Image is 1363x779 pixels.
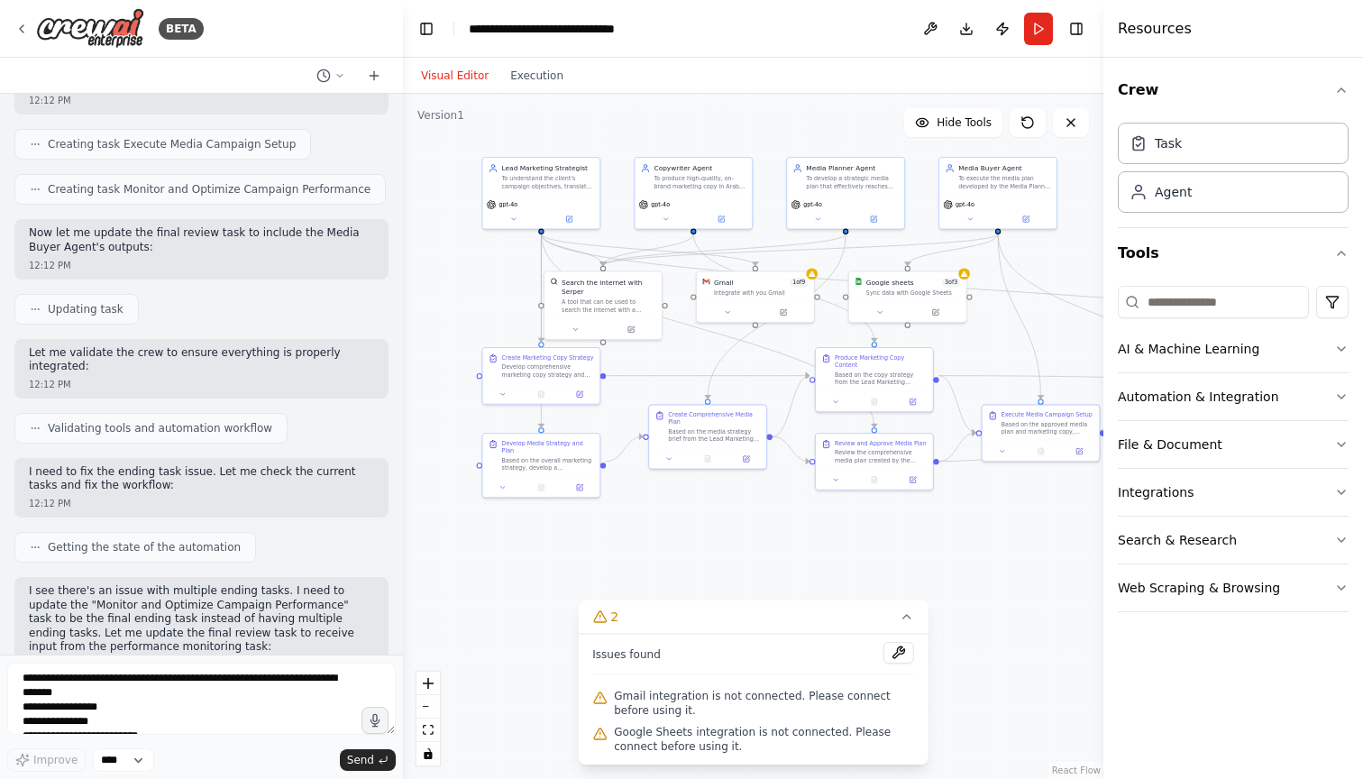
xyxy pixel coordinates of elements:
button: No output available [521,389,562,400]
span: Updating task [48,302,123,316]
button: Tools [1118,228,1349,279]
div: Google sheets [866,278,914,288]
button: 2 [578,600,928,634]
div: Develop Media Strategy and PlanBased on the overall marketing strategy, develop a comprehensive m... [481,433,600,498]
button: fit view [416,719,440,742]
button: Open in side panel [756,307,810,318]
div: Review and Approve Media PlanReview the comprehensive media plan created by the Media Planner Age... [815,433,934,490]
div: Search the internet with Serper [562,278,655,297]
g: Edge from b6d4528e-d883-41a1-9eb6-93e967341d0c to 0c32d2c0-3976-49bb-8469-efbe07611f86 [939,371,1310,384]
img: SerperDevTool [550,278,557,285]
button: Hide left sidebar [414,16,439,41]
div: Create Comprehensive Media Plan [668,411,760,426]
div: Media Buyer Agent [958,163,1050,173]
span: Validating tools and automation workflow [48,421,272,435]
div: Produce Marketing Copy ContentBased on the copy strategy from the Lead Marketing Strategist and a... [815,347,934,412]
button: Execution [499,65,574,87]
button: toggle interactivity [416,742,440,765]
div: Copywriter AgentTo produce high-quality, on-brand marketing copy in Arabic or English, based on u... [634,157,753,230]
button: Search & Research [1118,517,1349,564]
g: Edge from 656d2304-9148-4eb8-9e96-1449bbc07629 to e497e006-ef76-48e1-be61-cb684c6a5e06 [773,432,810,466]
p: I need to fix the ending task issue. Let me check the current tasks and fix the workflow: [29,465,374,493]
g: Edge from 7c7ad6ac-e89a-46bd-ac43-8c0618d53647 to e2e8c27e-ea25-4aa2-9c66-af5b8ab6e2f8 [599,234,1003,265]
button: Open in side panel [694,214,748,225]
button: Open in side panel [730,454,763,465]
div: A tool that can be used to search the internet with a search_query. Supports different search typ... [562,298,655,314]
div: Sync data with Google Sheets [866,289,960,297]
div: Create Marketing Copy StrategyDevelop comprehensive marketing copy strategy and delegate specific... [481,347,600,405]
button: Open in side panel [999,214,1053,225]
img: Logo [36,8,144,49]
span: Creating task Execute Media Campaign Setup [48,137,296,151]
div: To execute the media plan developed by the Media Planner by setting up campaigns, managing ad pla... [958,175,1050,190]
g: Edge from 656d2304-9148-4eb8-9e96-1449bbc07629 to b6d4528e-d883-41a1-9eb6-93e967341d0c [773,371,810,441]
div: Tools [1118,279,1349,627]
span: Google Sheets integration is not connected. Please connect before using it. [614,725,914,754]
g: Edge from e9a2091b-10d8-4e6c-8063-2af37539bec8 to 605a970a-60e7-40a8-9df0-5b526990ba23 [536,234,760,265]
span: gpt-4o [956,201,974,208]
div: Review and Approve Media Plan [835,439,926,446]
button: Open in side panel [1063,445,1095,457]
span: Hide Tools [937,115,992,130]
div: Gmail [714,278,734,288]
button: No output available [521,481,562,493]
div: Lead Marketing Strategist [502,163,594,173]
img: Google Sheets [855,278,862,285]
span: Creating task Monitor and Optimize Campaign Performance [48,182,370,197]
span: Issues found [592,647,661,662]
g: Edge from e9a2091b-10d8-4e6c-8063-2af37539bec8 to e497e006-ef76-48e1-be61-cb684c6a5e06 [536,234,879,427]
span: gpt-4o [651,201,670,208]
button: Improve [7,748,86,772]
button: Send [340,749,396,771]
g: Edge from 7c7ad6ac-e89a-46bd-ac43-8c0618d53647 to a31eaf67-241f-4b61-b09b-2a09193b7fa3 [993,234,1046,399]
p: I see there's an issue with multiple ending tasks. I need to update the "Monitor and Optimize Cam... [29,584,374,655]
g: Edge from 2a2857b0-ceec-42ec-b252-0a673a6bfda2 to b6d4528e-d883-41a1-9eb6-93e967341d0c [606,371,810,380]
div: Create Comprehensive Media PlanBased on the media strategy brief from the Lead Marketing Strategi... [648,404,767,469]
div: 12:12 PM [29,497,374,510]
div: Crew [1118,115,1349,227]
span: Getting the state of the automation [48,540,241,554]
div: Media Planner AgentTo develop a strategic media plan that effectively reaches the target audience... [786,157,905,230]
div: Agent [1155,183,1192,201]
div: Google SheetsGoogle sheets3of3Sync data with Google Sheets [848,271,967,324]
div: 12:12 PM [29,259,374,272]
g: Edge from 7c7ad6ac-e89a-46bd-ac43-8c0618d53647 to 3312c867-9d3a-41ce-b25e-de29eb7ce38e [902,234,1002,265]
g: Edge from ea44316f-3faf-422b-b2d9-915d46c043a3 to 656d2304-9148-4eb8-9e96-1449bbc07629 [606,432,643,466]
div: Execute Media Campaign SetupBased on the approved media plan and marketing copy, execute the camp... [982,404,1101,462]
a: React Flow attribution [1052,765,1101,775]
button: No output available [688,454,728,465]
div: 12:12 PM [29,94,374,107]
div: Based on the media strategy brief from the Lead Marketing Strategist, conduct audience and platfo... [668,428,760,444]
button: File & Document [1118,421,1349,468]
div: Media Buyer AgentTo execute the media plan developed by the Media Planner by setting up campaigns... [938,157,1057,230]
button: No output available [854,474,894,486]
button: Open in side panel [542,214,596,225]
button: No output available [854,396,894,408]
h4: Resources [1118,18,1192,40]
button: Open in side panel [563,389,596,400]
div: To develop a strategic media plan that effectively reaches the target audience within the allocat... [806,175,898,190]
button: Switch to previous chat [309,65,352,87]
g: Edge from e497e006-ef76-48e1-be61-cb684c6a5e06 to a31eaf67-241f-4b61-b09b-2a09193b7fa3 [939,428,976,466]
button: zoom in [416,672,440,695]
div: Lead Marketing StrategistTo understand the client's campaign objectives, translate them into a co... [481,157,600,230]
button: AI & Machine Learning [1118,325,1349,372]
nav: breadcrumb [469,20,672,38]
div: Execute Media Campaign Setup [1002,411,1093,418]
div: Based on the approved media plan and marketing copy, execute the campaign setup across designated... [1002,420,1093,435]
div: Copywriter Agent [654,163,746,173]
g: Edge from e9a2091b-10d8-4e6c-8063-2af37539bec8 to ea44316f-3faf-422b-b2d9-915d46c043a3 [536,234,546,427]
div: Task [1155,134,1182,152]
button: Hide Tools [904,108,1002,137]
button: Open in side panel [604,324,658,335]
div: Create Marketing Copy Strategy [502,353,594,361]
button: Integrations [1118,469,1349,516]
button: Start a new chat [360,65,389,87]
div: BETA [159,18,204,40]
g: Edge from 29eefb1c-d66e-4fb4-9d66-f4ec21cbc91f to b6d4528e-d883-41a1-9eb6-93e967341d0c [689,234,879,342]
span: gpt-4o [499,201,517,208]
div: Version 1 [417,108,464,123]
button: Hide right sidebar [1064,16,1089,41]
button: Web Scraping & Browsing [1118,564,1349,611]
button: Automation & Integration [1118,373,1349,420]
